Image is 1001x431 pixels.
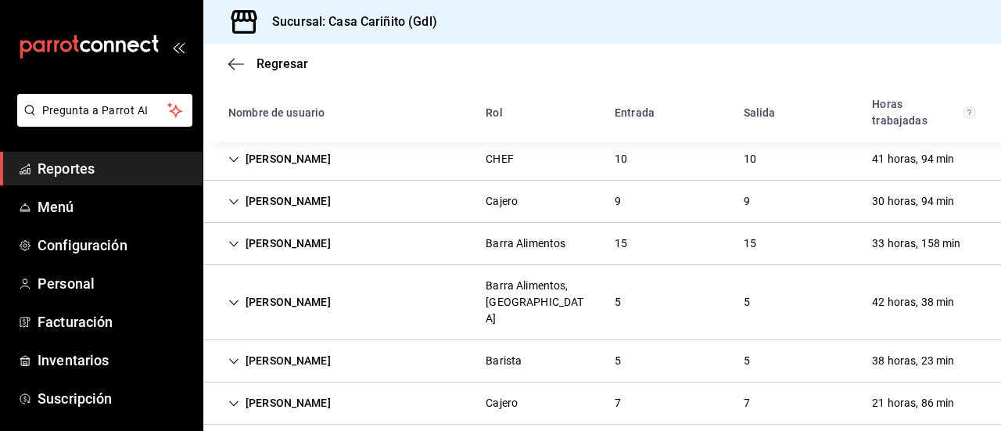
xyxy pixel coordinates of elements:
div: Cell [731,145,769,174]
div: Cell [473,347,534,375]
div: Cell [602,389,633,418]
div: Row [203,383,1001,425]
span: Suscripción [38,388,190,409]
div: Cell [859,187,967,216]
a: Pregunta a Parrot AI [11,113,192,130]
span: Personal [38,273,190,294]
svg: El total de horas trabajadas por usuario es el resultado de la suma redondeada del registro de ho... [963,106,976,119]
div: Cell [602,288,633,317]
div: HeadCell [859,90,988,135]
button: open_drawer_menu [172,41,185,53]
div: Cell [473,271,602,333]
div: Cell [602,229,640,258]
div: Barista [486,353,522,369]
div: Cajero [486,395,518,411]
div: Cell [731,229,769,258]
div: Cell [859,229,973,258]
div: Cell [473,229,578,258]
div: Cell [216,229,343,258]
div: Cell [602,187,633,216]
span: Menú [38,196,190,217]
div: Cell [731,187,762,216]
button: Pregunta a Parrot AI [17,94,192,127]
span: Inventarios [38,350,190,371]
div: Head [203,84,1001,142]
div: HeadCell [602,99,731,128]
div: Container [203,38,1001,425]
div: Cell [731,389,762,418]
div: Barra Alimentos [486,235,565,252]
div: Cajero [486,193,518,210]
div: HeadCell [473,99,602,128]
div: HeadCell [731,99,860,128]
button: Regresar [228,56,308,71]
div: Cell [859,145,967,174]
div: Cell [216,347,343,375]
div: Cell [859,389,967,418]
span: Reportes [38,158,190,179]
div: Cell [216,145,343,174]
div: Row [203,340,1001,383]
div: Cell [602,145,640,174]
div: Cell [602,347,633,375]
div: Cell [859,347,967,375]
span: Facturación [38,311,190,332]
div: Barra Alimentos, [GEOGRAPHIC_DATA] [486,278,590,327]
div: Row [203,138,1001,181]
div: Cell [216,389,343,418]
div: Cell [473,389,530,418]
span: Configuración [38,235,190,256]
div: Cell [731,347,762,375]
div: Cell [859,288,967,317]
div: Row [203,181,1001,223]
div: Cell [216,288,343,317]
div: Cell [473,187,530,216]
div: HeadCell [216,99,473,128]
div: Row [203,265,1001,340]
span: Pregunta a Parrot AI [42,102,168,119]
span: Regresar [257,56,308,71]
h3: Sucursal: Casa Cariñito (Gdl) [260,13,437,31]
div: Cell [216,187,343,216]
div: Row [203,223,1001,265]
div: Cell [731,288,762,317]
div: CHEF [486,151,514,167]
div: Cell [473,145,526,174]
